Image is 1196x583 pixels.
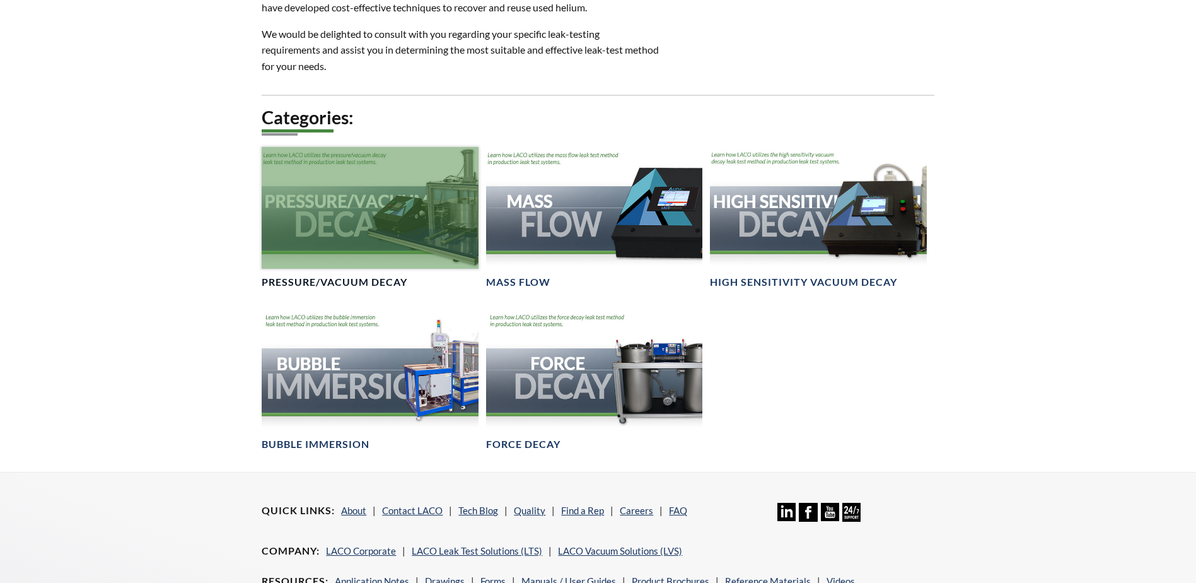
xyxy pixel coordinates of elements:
[262,309,478,451] a: Bubble Immersion headerBubble Immersion
[620,505,653,516] a: Careers
[262,147,478,289] a: Pressure / Vacuum Decay headerPressure/Vacuum Decay
[842,512,861,524] a: 24/7 Support
[710,147,926,289] a: High Sensitivity Decay System headerHigh Sensitivity Vacuum Decay
[486,276,550,289] h4: Mass Flow
[262,438,369,451] h4: Bubble Immersion
[486,309,702,451] a: Force Decay headerForce Decay
[710,276,897,289] h4: High Sensitivity Vacuum Decay
[669,505,687,516] a: FAQ
[262,106,934,129] h2: Categories:
[486,147,702,289] a: Mass Flow headerMass Flow
[561,505,604,516] a: Find a Rep
[262,545,320,558] h4: Company
[558,545,682,556] a: LACO Vacuum Solutions (LVS)
[486,438,560,451] h4: Force Decay
[412,545,542,556] a: LACO Leak Test Solutions (LTS)
[514,505,545,516] a: Quality
[262,26,659,74] p: We would be delighted to consult with you regarding your specific leak-testing requirements and a...
[458,505,498,516] a: Tech Blog
[842,503,861,521] img: 24/7 Support Icon
[262,504,335,517] h4: Quick Links
[382,505,443,516] a: Contact LACO
[262,276,407,289] h4: Pressure/Vacuum Decay
[341,505,366,516] a: About
[326,545,396,556] a: LACO Corporate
